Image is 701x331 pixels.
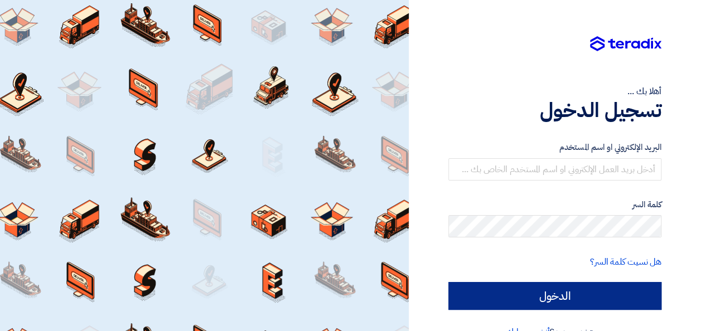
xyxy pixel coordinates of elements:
[448,98,661,123] h1: تسجيل الدخول
[448,85,661,98] div: أهلا بك ...
[448,158,661,181] input: أدخل بريد العمل الإلكتروني او اسم المستخدم الخاص بك ...
[590,36,661,52] img: Teradix logo
[448,198,661,211] label: كلمة السر
[448,282,661,310] input: الدخول
[590,255,661,269] a: هل نسيت كلمة السر؟
[448,141,661,154] label: البريد الإلكتروني او اسم المستخدم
